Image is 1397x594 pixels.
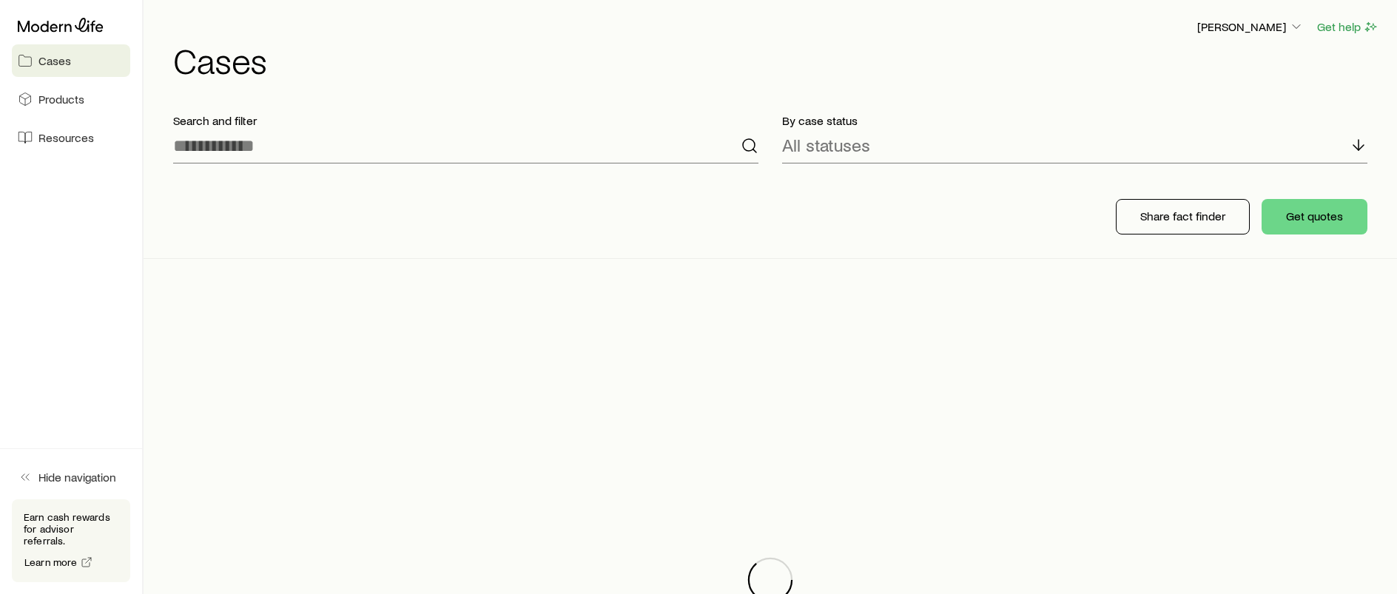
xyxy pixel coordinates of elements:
p: Search and filter [173,113,758,128]
a: Products [12,83,130,115]
div: Earn cash rewards for advisor referrals.Learn more [12,499,130,582]
span: Products [38,92,84,107]
button: Get quotes [1262,199,1367,234]
p: By case status [782,113,1367,128]
p: All statuses [782,135,870,155]
button: Hide navigation [12,461,130,493]
a: Cases [12,44,130,77]
button: Get help [1316,18,1379,36]
button: [PERSON_NAME] [1196,18,1305,36]
button: Share fact finder [1116,199,1250,234]
p: [PERSON_NAME] [1197,19,1304,34]
span: Cases [38,53,71,68]
h1: Cases [173,42,1379,78]
p: Earn cash rewards for advisor referrals. [24,511,118,547]
a: Resources [12,121,130,154]
span: Resources [38,130,94,145]
span: Learn more [24,557,78,567]
p: Share fact finder [1140,209,1225,223]
span: Hide navigation [38,470,116,485]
